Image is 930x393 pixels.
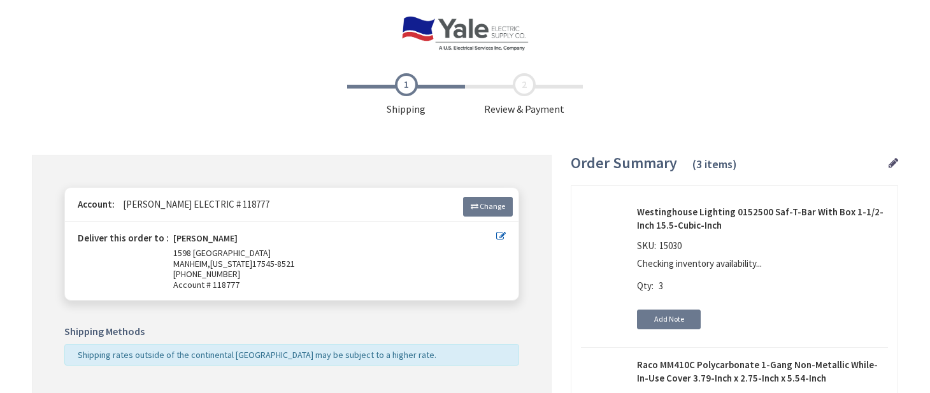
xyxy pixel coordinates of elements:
strong: [PERSON_NAME] [173,233,238,248]
strong: Raco MM410C Polycarbonate 1-Gang Non-Metallic While-In-Use Cover 3.79-Inch x 2.75-Inch x 5.54-Inch [637,358,888,385]
span: Order Summary [571,153,677,173]
p: Checking inventory availability... [637,257,882,270]
strong: Account: [78,198,115,210]
span: Review & Payment [465,73,583,117]
span: Shipping [347,73,465,117]
a: Change [463,197,513,216]
span: Change [480,201,505,211]
h5: Shipping Methods [64,326,519,338]
span: Qty [637,280,652,292]
span: MANHEIM, [173,258,210,269]
img: Yale Electric Supply Co. [401,16,529,51]
span: 17545-8521 [252,258,295,269]
strong: Deliver this order to : [78,232,169,244]
span: 3 [659,280,663,292]
span: [PHONE_NUMBER] [173,268,240,280]
span: Shipping rates outside of the continental [GEOGRAPHIC_DATA] may be subject to a higher rate. [78,349,436,361]
span: 15030 [656,239,685,252]
span: [US_STATE] [210,258,252,269]
span: [PERSON_NAME] ELECTRIC # 118777 [117,198,269,210]
strong: Westinghouse Lighting 0152500 Saf-T-Bar With Box 1-1/2-Inch 15.5-Cubic-Inch [637,205,888,232]
span: 1598 [GEOGRAPHIC_DATA] [173,247,271,259]
span: Account # 118777 [173,280,496,290]
div: SKU: [637,239,685,257]
span: (3 items) [692,157,737,171]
